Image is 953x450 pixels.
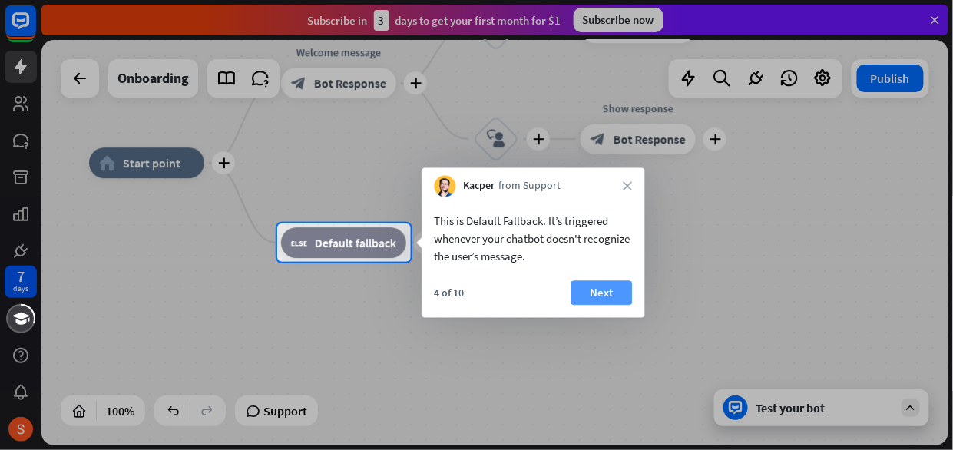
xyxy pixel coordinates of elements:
[571,281,633,306] button: Next
[464,179,495,194] span: Kacper
[499,179,561,194] span: from Support
[435,213,633,266] div: This is Default Fallback. It’s triggered whenever your chatbot doesn't recognize the user’s message.
[435,286,465,300] div: 4 of 10
[624,182,633,191] i: close
[291,235,307,250] i: block_fallback
[12,6,58,52] button: Open LiveChat chat widget
[315,235,396,250] span: Default fallback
